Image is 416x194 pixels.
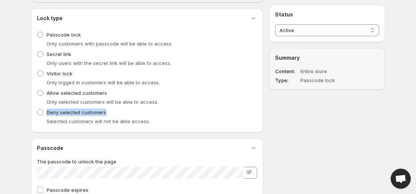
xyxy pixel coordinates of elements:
[47,99,158,105] span: Only selected customers will be able to access.
[47,41,173,47] span: Only customers with passcode will be able to access.
[300,76,358,84] dd: Passcode lock
[47,187,88,193] span: Passcode expires
[275,54,379,62] h2: Summary
[391,169,411,189] a: Open chat
[47,79,160,85] span: Only logged in customers will be able to access.
[37,15,63,22] h2: Lock type
[37,144,63,152] h2: Passcode
[47,32,81,38] span: Passcode lock
[47,109,106,115] span: Deny selected customers
[47,60,171,66] span: Only users with the secret link will be able to access.
[37,159,116,165] span: The passcode to unlock the page
[275,68,299,75] dt: Content:
[47,51,71,57] span: Secret link
[275,76,299,84] dt: Type:
[47,71,72,76] span: Visitor lock
[47,118,150,124] span: Selected customers will not be able access.
[47,90,107,96] span: Allow selected customers
[300,68,358,75] dd: Entire store
[275,11,379,18] h2: Status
